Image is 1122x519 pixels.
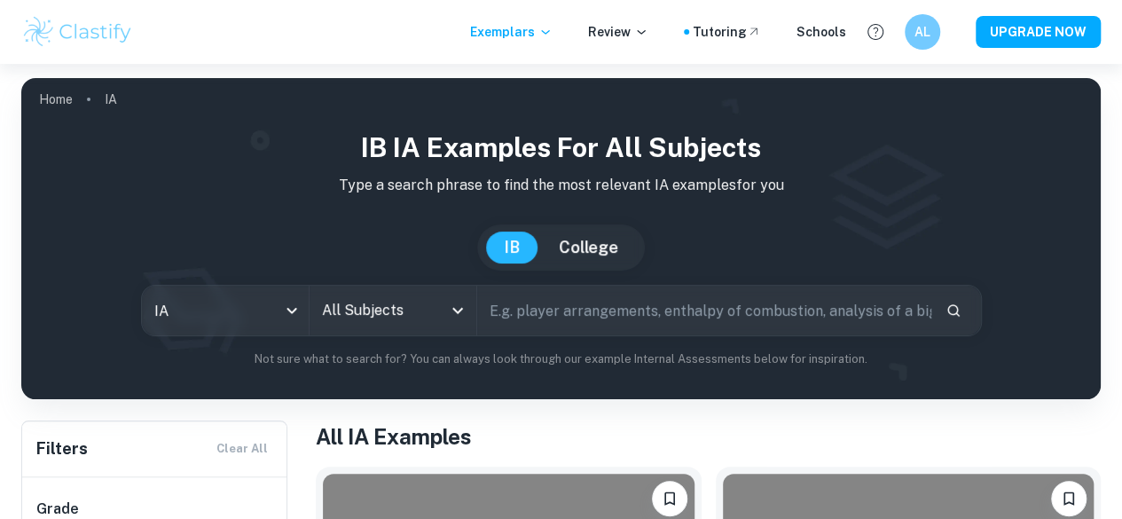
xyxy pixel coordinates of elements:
input: E.g. player arrangements, enthalpy of combustion, analysis of a big city... [477,286,931,335]
p: Exemplars [470,22,553,42]
h1: IB IA examples for all subjects [35,128,1087,168]
button: Help and Feedback [860,17,891,47]
img: profile cover [21,78,1101,399]
button: AL [905,14,940,50]
button: UPGRADE NOW [976,16,1101,48]
a: Schools [796,22,846,42]
a: Tutoring [693,22,761,42]
button: Bookmark [1051,481,1087,516]
h1: All IA Examples [316,421,1101,452]
button: College [541,232,636,263]
p: Not sure what to search for? You can always look through our example Internal Assessments below f... [35,350,1087,368]
h6: AL [913,22,933,42]
button: Search [938,295,969,326]
button: Open [445,298,470,323]
img: Clastify logo [21,14,134,50]
a: Home [39,87,73,112]
p: IA [105,90,117,109]
h6: Filters [36,436,88,461]
button: Bookmark [652,481,687,516]
p: Type a search phrase to find the most relevant IA examples for you [35,175,1087,196]
button: IB [486,232,537,263]
div: IA [142,286,309,335]
p: Review [588,22,648,42]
